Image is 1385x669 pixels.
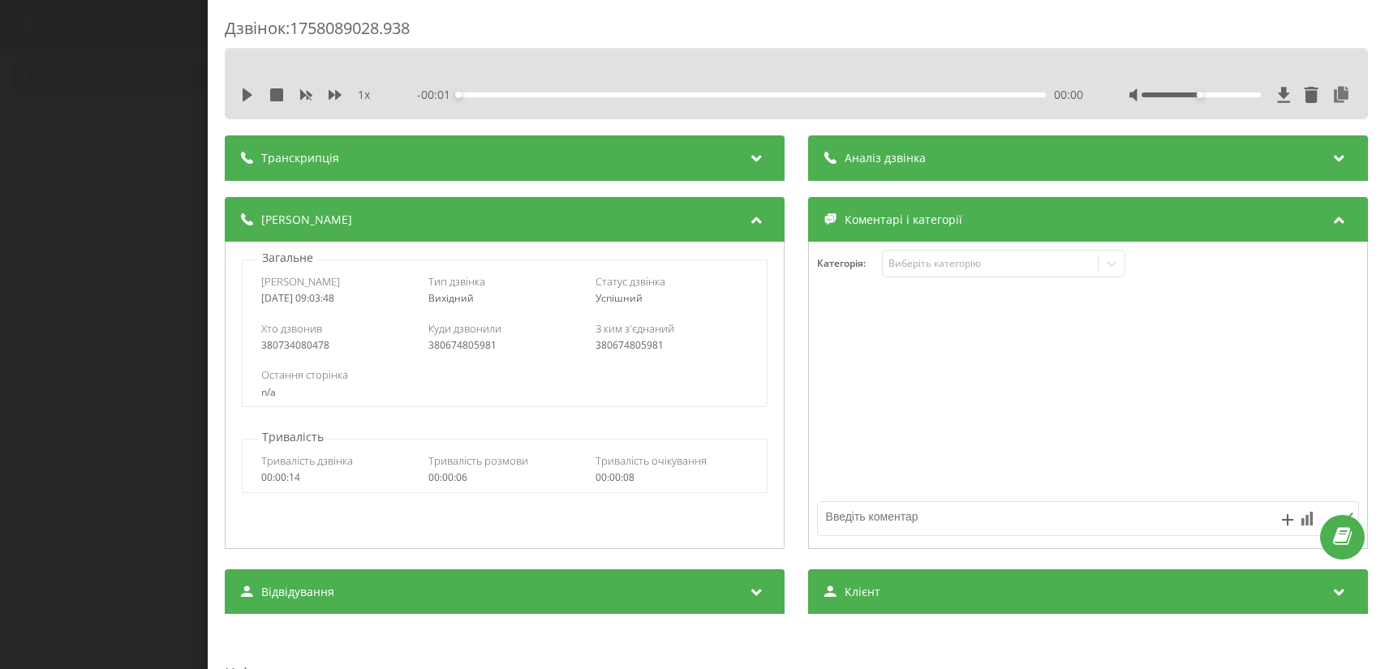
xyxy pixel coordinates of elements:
span: Хто дзвонив [261,321,322,336]
span: 00:00 [1054,87,1083,103]
span: Тип дзвінка [428,274,485,289]
span: Аналіз дзвінка [845,150,926,166]
span: Тривалість дзвінка [261,453,353,468]
div: Виберіть категорію [888,257,1091,270]
div: 00:00:08 [596,472,748,483]
div: n/a [261,387,748,398]
div: Accessibility label [1197,92,1203,98]
div: 380674805981 [596,340,748,351]
span: Тривалість розмови [428,453,528,468]
span: З ким з'єднаний [596,321,674,336]
span: Відвідування [261,584,334,600]
span: Тривалість очікування [596,453,707,468]
h4: Категорія : [817,258,882,269]
span: Коментарі і категорії [845,212,962,228]
span: [PERSON_NAME] [261,212,352,228]
span: Успішний [596,291,643,305]
span: Вихідний [428,291,474,305]
div: [DATE] 09:03:48 [261,293,414,304]
span: - 00:01 [417,87,458,103]
span: Статус дзвінка [596,274,665,289]
span: Клієнт [845,584,880,600]
p: Загальне [258,250,317,266]
div: 380674805981 [428,340,581,351]
div: 380734080478 [261,340,414,351]
div: 00:00:14 [261,472,414,483]
div: Accessibility label [455,92,462,98]
span: Куди дзвонили [428,321,501,336]
div: Дзвінок : 1758089028.938 [225,17,1368,49]
span: Транскрипція [261,150,339,166]
span: [PERSON_NAME] [261,274,340,289]
p: Тривалість [258,429,328,445]
span: 1 x [358,87,370,103]
div: 00:00:06 [428,472,581,483]
span: Остання сторінка [261,367,348,382]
